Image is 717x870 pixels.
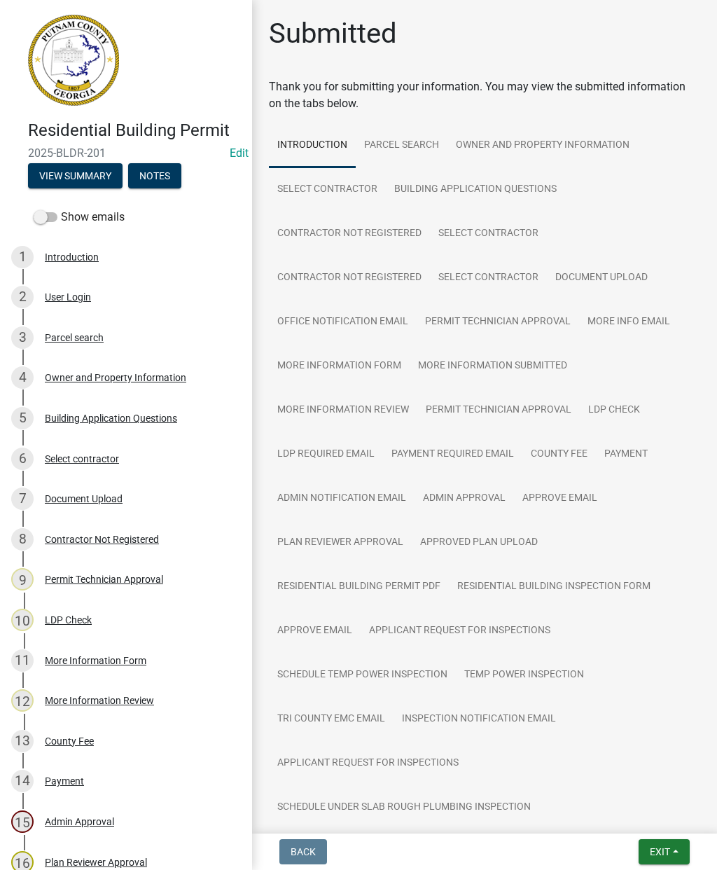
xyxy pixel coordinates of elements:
a: Permit Technician Approval [417,388,580,433]
a: Admin Approval [415,476,514,521]
button: View Summary [28,163,123,188]
span: 2025-BLDR-201 [28,146,224,160]
div: 15 [11,810,34,833]
div: 1 [11,246,34,268]
div: 5 [11,407,34,429]
div: Plan Reviewer Approval [45,857,147,867]
span: Exit [650,846,670,857]
a: Introduction [269,123,356,168]
wm-modal-confirm: Notes [128,171,181,182]
a: Payment [596,432,656,477]
a: County Fee [522,432,596,477]
div: 6 [11,448,34,470]
a: Select contractor [269,167,386,212]
div: Introduction [45,252,99,262]
a: LDP Check [580,388,648,433]
div: 2 [11,286,34,308]
a: More Information Form [269,344,410,389]
div: 9 [11,568,34,591]
a: Select contractor [430,212,547,256]
div: 11 [11,649,34,672]
div: Select contractor [45,454,119,464]
div: Document Upload [45,494,123,504]
a: Payment Required Email [383,432,522,477]
div: More Information Review [45,696,154,705]
wm-modal-confirm: Edit Application Number [230,146,249,160]
div: More Information Form [45,656,146,665]
a: Building Application Questions [386,167,565,212]
a: Document Upload [547,256,656,301]
a: Approve Email [269,609,361,654]
a: More Information Submitted [410,344,576,389]
div: 4 [11,366,34,389]
a: Schedule Temp Power Inspection [269,653,456,698]
div: Admin Approval [45,817,114,827]
button: Exit [639,839,690,864]
a: Tri County EMC email [269,697,394,742]
a: More Info Email [579,300,678,345]
h4: Residential Building Permit [28,120,241,141]
div: 8 [11,528,34,551]
div: Thank you for submitting your information. You may view the submitted information on the tabs below. [269,78,700,112]
div: 14 [11,770,34,792]
span: Back [291,846,316,857]
img: Putnam County, Georgia [28,15,119,106]
div: LDP Check [45,615,92,625]
div: 12 [11,689,34,712]
a: Contractor Not Registered [269,256,430,301]
a: Admin Notification Email [269,476,415,521]
a: Approved Plan Upload [412,520,546,565]
a: Applicant Request for Inspections [361,609,559,654]
a: Approve Email [514,476,606,521]
a: Office Notification Email [269,300,417,345]
div: User Login [45,292,91,302]
wm-modal-confirm: Summary [28,171,123,182]
div: Contractor Not Registered [45,534,159,544]
div: Payment [45,776,84,786]
label: Show emails [34,209,125,226]
div: Parcel search [45,333,104,343]
div: 3 [11,326,34,349]
div: Permit Technician Approval [45,574,163,584]
a: Temp Power Inspection [456,653,592,698]
a: Edit [230,146,249,160]
a: Applicant Request for Inspections [269,741,467,786]
a: More Information Review [269,388,417,433]
div: 13 [11,730,34,752]
a: Permit Technician Approval [417,300,579,345]
h1: Submitted [269,17,397,50]
button: Notes [128,163,181,188]
a: Schedule Under Slab Rough Plumbing Inspection [269,785,539,830]
button: Back [279,839,327,864]
a: Parcel search [356,123,447,168]
a: Contractor Not Registered [269,212,430,256]
a: LDP Required Email [269,432,383,477]
div: Building Application Questions [45,413,177,423]
div: Owner and Property Information [45,373,186,382]
div: 10 [11,609,34,631]
a: Residential Building Inspection Form [449,565,659,609]
a: Select contractor [430,256,547,301]
a: Plan Reviewer Approval [269,520,412,565]
div: County Fee [45,736,94,746]
div: 7 [11,488,34,510]
a: Inspection Notification Email [394,697,564,742]
a: Owner and Property Information [447,123,638,168]
a: Residential Building Permit PDF [269,565,449,609]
